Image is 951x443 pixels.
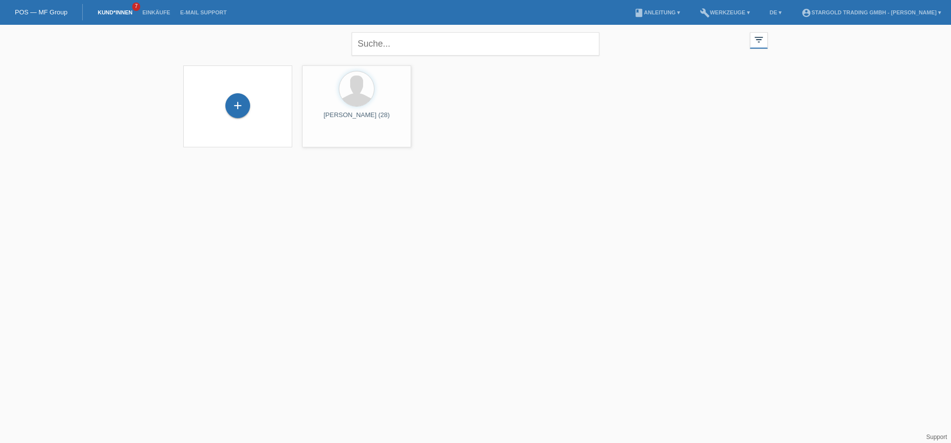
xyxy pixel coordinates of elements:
[175,9,232,15] a: E-Mail Support
[352,32,599,56] input: Suche...
[695,9,755,15] a: buildWerkzeuge ▾
[634,8,644,18] i: book
[926,434,947,441] a: Support
[93,9,137,15] a: Kund*innen
[765,9,787,15] a: DE ▾
[226,97,250,114] div: Kund*in hinzufügen
[753,34,764,45] i: filter_list
[629,9,685,15] a: bookAnleitung ▾
[310,111,403,127] div: [PERSON_NAME] (28)
[137,9,175,15] a: Einkäufe
[15,8,67,16] a: POS — MF Group
[801,8,811,18] i: account_circle
[132,2,140,11] span: 7
[700,8,710,18] i: build
[796,9,946,15] a: account_circleStargold Trading GmbH - [PERSON_NAME] ▾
